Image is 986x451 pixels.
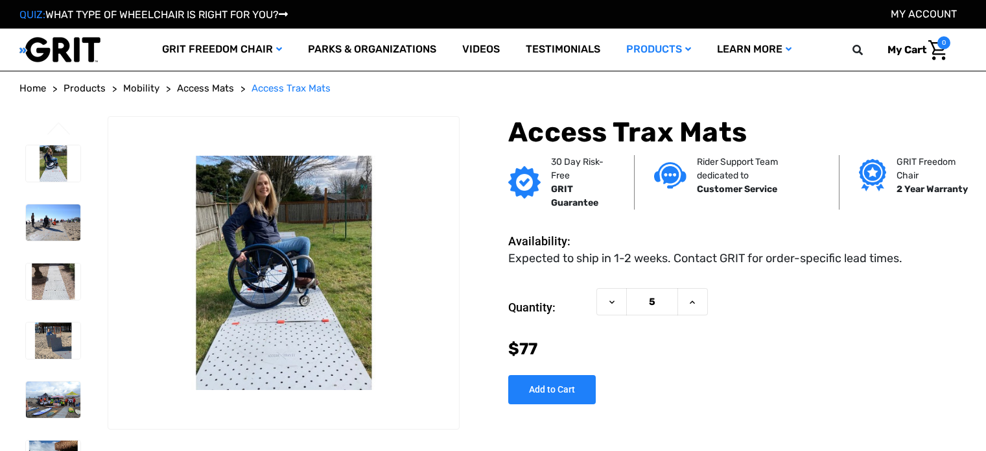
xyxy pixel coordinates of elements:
[508,339,537,358] span: $77
[19,36,100,63] img: GRIT All-Terrain Wheelchair and Mobility Equipment
[551,184,598,208] strong: GRIT Guarantee
[26,382,80,418] img: Access Trax Mats
[887,43,926,56] span: My Cart
[704,29,804,71] a: Learn More
[508,166,541,199] img: GRIT Guarantee
[252,81,331,96] a: Access Trax Mats
[177,82,234,94] span: Access Mats
[654,162,687,189] img: Customer service
[295,29,449,71] a: Parks & Organizations
[513,29,613,71] a: Testimonials
[149,29,295,71] a: GRIT Freedom Chair
[928,40,947,60] img: Cart
[26,204,80,241] img: Access Trax Mats
[858,36,878,64] input: Search
[64,81,106,96] a: Products
[252,82,331,94] span: Access Trax Mats
[937,36,950,49] span: 0
[508,232,590,250] dt: Availability:
[897,155,971,182] p: GRIT Freedom Chair
[26,145,80,182] img: Access Trax Mats
[19,81,46,96] a: Home
[19,82,46,94] span: Home
[508,116,967,149] h1: Access Trax Mats
[45,122,73,138] button: Go to slide 6 of 6
[108,156,459,390] img: Access Trax Mats
[508,375,596,404] input: Add to Cart
[878,36,950,64] a: Cart with 0 items
[19,8,288,21] a: QUIZ:WHAT TYPE OF WHEELCHAIR IS RIGHT FOR YOU?
[123,81,159,96] a: Mobility
[697,184,777,195] strong: Customer Service
[19,81,967,96] nav: Breadcrumb
[613,29,704,71] a: Products
[26,263,80,300] img: Access Trax Mats
[897,184,968,195] strong: 2 Year Warranty
[891,8,957,20] a: Account
[123,82,159,94] span: Mobility
[19,8,45,21] span: QUIZ:
[449,29,513,71] a: Videos
[508,288,590,327] label: Quantity:
[177,81,234,96] a: Access Mats
[508,250,902,267] dd: Expected to ship in 1-2 weeks. Contact GRIT for order-specific lead times.
[551,155,615,182] p: 30 Day Risk-Free
[26,323,80,359] img: Access Trax Mats
[859,159,886,191] img: Grit freedom
[697,155,819,182] p: Rider Support Team dedicated to
[64,82,106,94] span: Products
